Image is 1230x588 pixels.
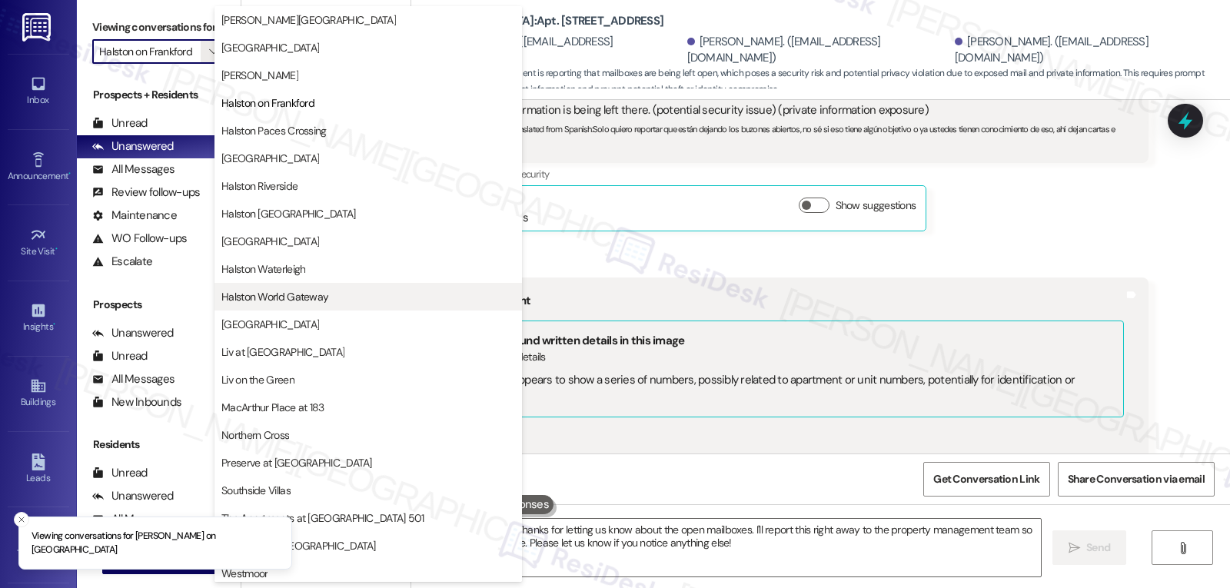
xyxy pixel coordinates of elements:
[221,455,372,470] span: Preserve at [GEOGRAPHIC_DATA]
[221,261,305,277] span: Halston Waterleigh
[92,161,175,178] div: All Messages
[209,45,218,58] i: 
[53,319,55,330] span: •
[221,234,319,249] span: [GEOGRAPHIC_DATA]
[221,12,396,28] span: [PERSON_NAME][GEOGRAPHIC_DATA]
[92,115,148,131] div: Unread
[68,168,71,179] span: •
[221,95,314,111] span: Halston on Frankford
[1086,540,1110,556] span: Send
[92,348,148,364] div: Unread
[92,15,225,39] label: Viewing conversations for
[221,40,319,55] span: [GEOGRAPHIC_DATA]
[8,524,69,566] a: Templates •
[460,333,684,348] b: ResiDesk found written details in this image
[221,566,268,581] span: Westmoor
[221,68,298,83] span: [PERSON_NAME]
[221,400,324,415] span: MacArthur Place at 183
[836,198,916,214] label: Show suggestions
[92,325,174,341] div: Unanswered
[419,13,663,29] b: [GEOGRAPHIC_DATA]: Apt. [STREET_ADDRESS]
[92,465,148,481] div: Unread
[687,34,951,67] div: [PERSON_NAME]. ([EMAIL_ADDRESS][DOMAIN_NAME])
[221,344,344,360] span: Liv at [GEOGRAPHIC_DATA]
[92,138,174,154] div: Unanswered
[447,429,1123,456] a: Download
[77,437,241,453] div: Residents
[77,87,241,103] div: Prospects + Residents
[92,184,200,201] div: Review follow-ups
[447,124,1115,151] sub: Original message, translated from Spanish : Solo quiero reportar que están dejando los buzones ab...
[1069,542,1080,554] i: 
[8,449,69,490] a: Leads
[221,510,424,526] span: The Apartments at [GEOGRAPHIC_DATA] 501
[32,530,279,556] p: Viewing conversations for [PERSON_NAME] on [GEOGRAPHIC_DATA]
[55,244,58,254] span: •
[99,39,201,64] input: All communities
[419,65,1230,98] span: : The resident is reporting that mailboxes are being left open, which poses a security risk and p...
[497,349,545,365] label: See details
[8,373,69,414] a: Buildings
[221,289,328,304] span: Halston World Gateway
[92,394,181,410] div: New Inbounds
[22,13,54,42] img: ResiDesk Logo
[221,538,376,553] span: The Oaks at [GEOGRAPHIC_DATA]
[1058,462,1215,497] button: Share Conversation via email
[92,371,175,387] div: All Messages
[933,471,1039,487] span: Get Conversation Link
[221,206,356,221] span: Halston [GEOGRAPHIC_DATA]
[8,71,69,112] a: Inbox
[1068,471,1205,487] span: Share Conversation via email
[221,317,319,332] span: [GEOGRAPHIC_DATA]
[923,462,1049,497] button: Get Conversation Link
[221,151,319,166] span: [GEOGRAPHIC_DATA]
[92,254,152,270] div: Escalate
[955,34,1218,67] div: [PERSON_NAME]. ([EMAIL_ADDRESS][DOMAIN_NAME])
[460,372,1111,405] div: The image appears to show a series of numbers, possibly related to apartment or unit numbers, pot...
[221,123,327,138] span: Halston Paces Crossing
[8,222,69,264] a: Site Visit •
[92,208,177,224] div: Maintenance
[221,178,298,194] span: Halston Riverside
[92,231,187,247] div: WO Follow-ups
[1052,530,1127,565] button: Send
[221,427,289,443] span: Northern Cross
[429,519,1041,576] textarea: Hi {{first_name}}! Thanks for letting us know about the open mailboxes. I'll report this right aw...
[419,34,683,67] div: [PERSON_NAME]. ([EMAIL_ADDRESS][DOMAIN_NAME])
[92,488,174,504] div: Unanswered
[1177,542,1188,554] i: 
[8,297,69,339] a: Insights •
[434,163,1148,185] div: Tagged as:
[447,85,1123,118] div: Translated message: I want to report that the mailboxes are being left open, I'm not sure if that...
[221,483,291,498] span: Southside Villas
[221,372,294,387] span: Liv on the Green
[77,297,241,313] div: Prospects
[14,512,29,527] button: Close toast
